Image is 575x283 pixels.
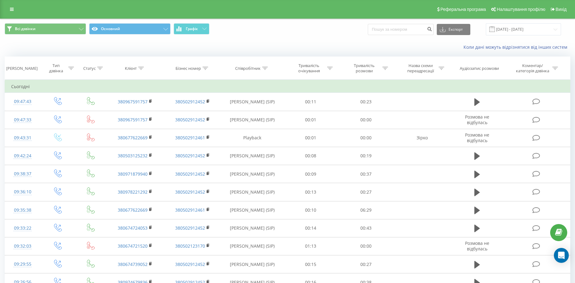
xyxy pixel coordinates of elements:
[338,255,394,273] td: 00:27
[440,7,486,12] span: Реферальна програма
[89,23,171,34] button: Основний
[118,153,148,159] a: 380503125232
[175,117,205,123] a: 380502912452
[175,171,205,177] a: 380502912452
[186,27,198,31] span: Графік
[338,219,394,237] td: 00:43
[118,243,148,249] a: 380674721520
[292,63,326,74] div: Тривалість очікування
[338,183,394,201] td: 00:27
[463,44,570,50] a: Коли дані можуть відрізнятися вiд інших систем
[221,129,283,147] td: Playback
[175,207,205,213] a: 380502912461
[283,93,338,111] td: 00:11
[348,63,381,74] div: Тривалість розмови
[221,237,283,255] td: [PERSON_NAME] (SIP)
[221,93,283,111] td: [PERSON_NAME] (SIP)
[118,135,148,141] a: 380677622669
[554,248,569,263] div: Open Intercom Messenger
[368,24,434,35] input: Пошук за номером
[46,63,67,74] div: Тип дзвінка
[283,255,338,273] td: 00:15
[283,129,338,147] td: 00:01
[283,147,338,165] td: 00:08
[338,201,394,219] td: 06:29
[283,201,338,219] td: 00:10
[338,237,394,255] td: 00:00
[118,225,148,231] a: 380674724053
[118,189,148,195] a: 380978221292
[11,204,34,216] div: 09:35:38
[221,201,283,219] td: [PERSON_NAME] (SIP)
[5,80,570,93] td: Сьогодні
[118,207,148,213] a: 380677622669
[514,63,551,74] div: Коментар/категорія дзвінка
[175,135,205,141] a: 380502912461
[283,183,338,201] td: 00:13
[175,189,205,195] a: 380502912452
[11,258,34,270] div: 09:29:55
[338,93,394,111] td: 00:23
[11,114,34,126] div: 09:47:33
[15,26,35,31] span: Всі дзвінки
[221,183,283,201] td: [PERSON_NAME] (SIP)
[175,153,205,159] a: 380502912452
[497,7,545,12] span: Налаштування профілю
[465,240,489,252] span: Розмова не відбулась
[221,147,283,165] td: [PERSON_NAME] (SIP)
[235,66,261,71] div: Співробітник
[437,24,470,35] button: Експорт
[11,222,34,234] div: 09:33:22
[83,66,96,71] div: Статус
[175,243,205,249] a: 380502123170
[175,99,205,105] a: 380502912452
[175,261,205,267] a: 380502912452
[221,219,283,237] td: [PERSON_NAME] (SIP)
[465,114,489,125] span: Розмова не відбулась
[283,219,338,237] td: 00:14
[11,186,34,198] div: 09:36:10
[5,23,86,34] button: Всі дзвінки
[460,66,499,71] div: Аудіозапис розмови
[11,168,34,180] div: 09:38:37
[393,129,451,147] td: Зірко
[176,66,201,71] div: Бізнес номер
[174,23,209,34] button: Графік
[221,255,283,273] td: [PERSON_NAME] (SIP)
[283,237,338,255] td: 01:13
[283,165,338,183] td: 00:09
[338,165,394,183] td: 00:37
[338,129,394,147] td: 00:00
[556,7,567,12] span: Вихід
[11,96,34,108] div: 09:47:43
[118,171,148,177] a: 380971879940
[11,240,34,252] div: 09:32:03
[221,111,283,129] td: [PERSON_NAME] (SIP)
[465,132,489,143] span: Розмова не відбулась
[404,63,437,74] div: Назва схеми переадресації
[118,99,148,105] a: 380967591757
[175,225,205,231] a: 380502912452
[125,66,137,71] div: Клієнт
[118,261,148,267] a: 380674739052
[6,66,38,71] div: [PERSON_NAME]
[11,150,34,162] div: 09:42:24
[118,117,148,123] a: 380967591757
[11,132,34,144] div: 09:43:31
[338,111,394,129] td: 00:00
[283,111,338,129] td: 00:01
[221,165,283,183] td: [PERSON_NAME] (SIP)
[338,147,394,165] td: 00:19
